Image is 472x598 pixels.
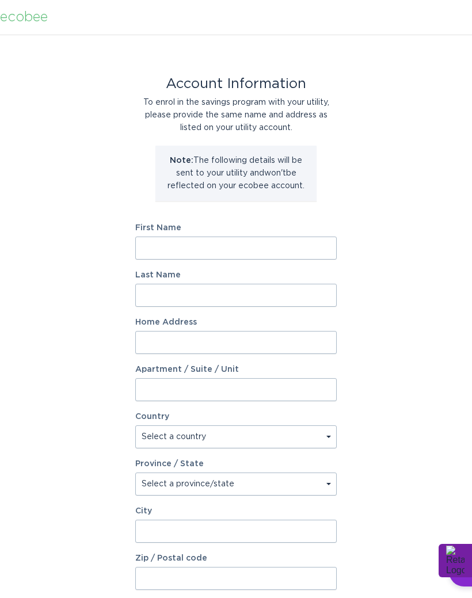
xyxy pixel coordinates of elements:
label: Country [135,413,169,421]
label: Last Name [135,271,337,279]
label: City [135,507,337,515]
label: First Name [135,224,337,232]
label: Province / State [135,460,204,468]
label: Apartment / Suite / Unit [135,365,337,374]
p: The following details will be sent to your utility and won't be reflected on your ecobee account. [164,154,308,192]
strong: Note: [170,157,193,165]
label: Home Address [135,318,337,326]
div: Account Information [135,78,337,90]
label: Zip / Postal code [135,554,337,562]
div: To enrol in the savings program with your utility, please provide the same name and address as li... [135,96,337,134]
